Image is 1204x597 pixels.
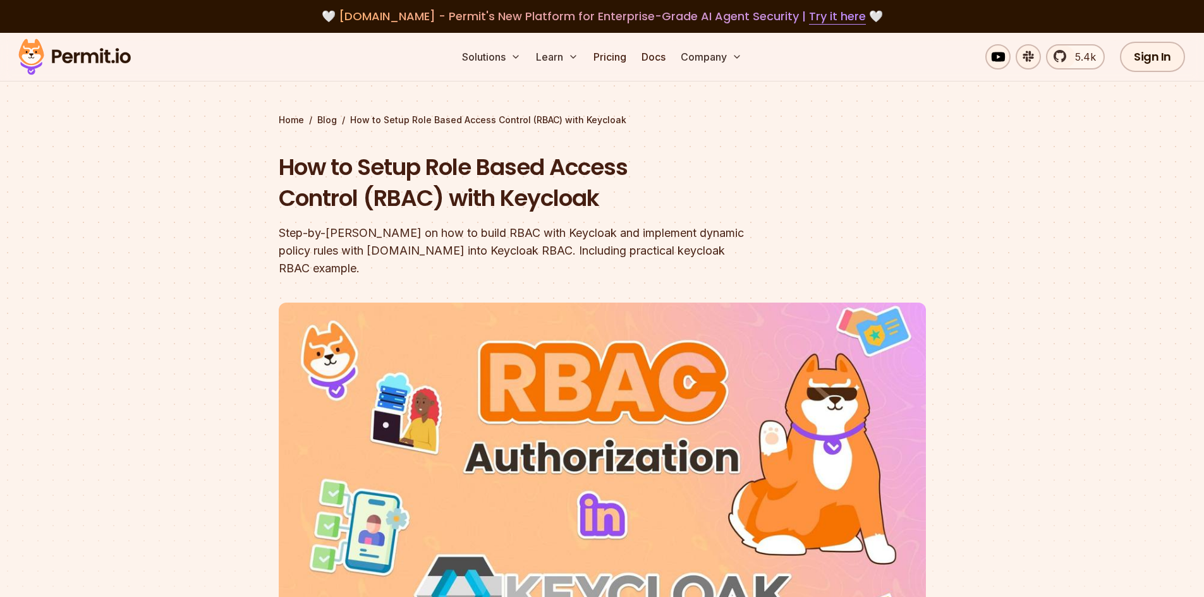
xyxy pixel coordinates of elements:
[809,8,866,25] a: Try it here
[636,44,671,69] a: Docs
[457,44,526,69] button: Solutions
[279,224,764,277] div: Step-by-[PERSON_NAME] on how to build RBAC with Keycloak and implement dynamic policy rules with ...
[30,8,1174,25] div: 🤍 🤍
[317,114,337,126] a: Blog
[531,44,583,69] button: Learn
[588,44,631,69] a: Pricing
[279,152,764,214] h1: How to Setup Role Based Access Control (RBAC) with Keycloak
[13,35,137,78] img: Permit logo
[1067,49,1096,64] span: 5.4k
[676,44,747,69] button: Company
[1120,42,1185,72] a: Sign In
[1046,44,1105,69] a: 5.4k
[339,8,866,24] span: [DOMAIN_NAME] - Permit's New Platform for Enterprise-Grade AI Agent Security |
[279,114,304,126] a: Home
[279,114,926,126] div: / /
